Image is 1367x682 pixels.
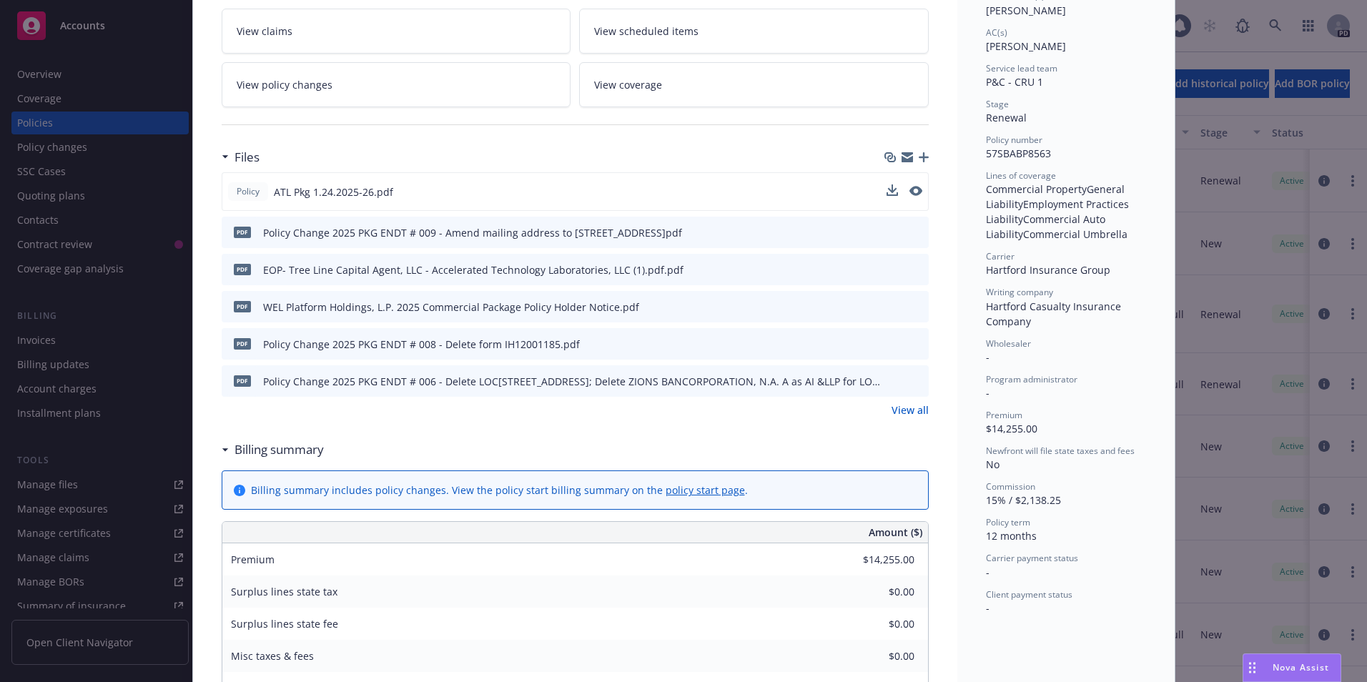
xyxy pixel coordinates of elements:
span: Commercial Auto Liability [986,212,1108,241]
span: [PERSON_NAME] [986,39,1066,53]
span: Hartford Casualty Insurance Company [986,300,1124,328]
input: 0.00 [830,646,923,667]
button: download file [887,225,899,240]
span: Amount ($) [869,525,922,540]
input: 0.00 [830,549,923,570]
span: $14,255.00 [986,422,1037,435]
span: pdf [234,301,251,312]
span: Policy [234,185,262,198]
span: P&C - CRU 1 [986,75,1043,89]
button: preview file [910,374,923,389]
span: General Liability [986,182,1127,211]
span: No [986,458,1000,471]
span: View policy changes [237,77,332,92]
span: ATL Pkg 1.24.2025-26.pdf [274,184,393,199]
button: preview file [910,262,923,277]
span: Carrier payment status [986,552,1078,564]
div: EOP- Tree Line Capital Agent, LLC - Accelerated Technology Laboratories, LLC (1).pdf.pdf [263,262,683,277]
span: View coverage [594,77,662,92]
a: View coverage [579,62,929,107]
span: AC(s) [986,26,1007,39]
span: pdf [234,227,251,237]
a: View all [892,402,929,417]
a: View scheduled items [579,9,929,54]
span: Commercial Property [986,182,1087,196]
span: View scheduled items [594,24,699,39]
div: Billing summary includes policy changes. View the policy start billing summary on the . [251,483,748,498]
span: pdf [234,338,251,349]
span: 15% / $2,138.25 [986,493,1061,507]
span: Lines of coverage [986,169,1056,182]
button: download file [887,184,898,196]
span: Surplus lines state tax [231,585,337,598]
span: Service lead team [986,62,1057,74]
span: 12 months [986,529,1037,543]
span: Newfront will file state taxes and fees [986,445,1135,457]
div: Billing summary [222,440,324,459]
span: Commission [986,480,1035,493]
span: Program administrator [986,373,1077,385]
div: Drag to move [1243,654,1261,681]
a: policy start page [666,483,745,497]
div: WEL Platform Holdings, L.P. 2025 Commercial Package Policy Holder Notice.pdf [263,300,639,315]
button: download file [887,184,898,199]
span: - [986,601,990,615]
span: Misc taxes & fees [231,649,314,663]
span: Premium [231,553,275,566]
input: 0.00 [830,613,923,635]
span: Premium [986,409,1022,421]
span: Renewal [986,111,1027,124]
span: View claims [237,24,292,39]
button: download file [887,300,899,315]
button: download file [887,374,899,389]
span: - [986,565,990,579]
span: Policy number [986,134,1042,146]
button: preview file [909,184,922,199]
button: download file [887,262,899,277]
span: pdf [234,264,251,275]
span: - [986,386,990,400]
div: Policy Change 2025 PKG ENDT # 008 - Delete form IH12001185.pdf [263,337,580,352]
button: download file [887,337,899,352]
span: Carrier [986,250,1015,262]
div: Policy Change 2025 PKG ENDT # 006 - Delete LOC[STREET_ADDRESS]; Delete ZIONS BANCORPORATION, N.A.... [263,374,882,389]
button: Nova Assist [1243,653,1341,682]
div: Policy Change 2025 PKG ENDT # 009 - Amend mailing address to [STREET_ADDRESS]pdf [263,225,682,240]
a: View claims [222,9,571,54]
a: View policy changes [222,62,571,107]
span: Writing company [986,286,1053,298]
div: Files [222,148,260,167]
button: preview file [910,337,923,352]
span: Employment Practices Liability [986,197,1132,226]
span: Nova Assist [1273,661,1329,673]
button: preview file [910,300,923,315]
h3: Files [235,148,260,167]
span: [PERSON_NAME] [986,4,1066,17]
h3: Billing summary [235,440,324,459]
input: 0.00 [830,581,923,603]
button: preview file [909,186,922,196]
span: Commercial Umbrella [1023,227,1127,241]
span: Wholesaler [986,337,1031,350]
span: - [986,350,990,364]
span: Stage [986,98,1009,110]
span: Hartford Insurance Group [986,263,1110,277]
span: pdf [234,375,251,386]
span: Surplus lines state fee [231,617,338,631]
span: Client payment status [986,588,1072,601]
span: 57SBABP8563 [986,147,1051,160]
button: preview file [910,225,923,240]
span: Policy term [986,516,1030,528]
